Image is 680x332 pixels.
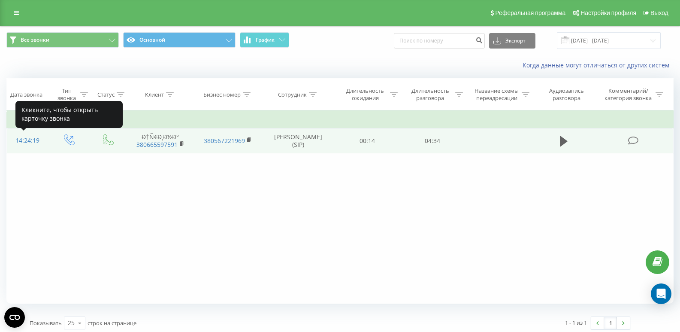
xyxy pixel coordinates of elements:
div: Дата звонка [10,91,42,98]
div: Тип звонка [56,87,78,102]
span: Реферальная программа [495,9,565,16]
div: Аудиозапись разговора [540,87,593,102]
span: Все звонки [21,37,49,43]
div: Сотрудник [278,91,307,98]
a: Когда данные могут отличаться от других систем [523,61,674,69]
span: График [256,37,275,43]
div: Длительность ожидания [342,87,388,102]
span: Показывать [30,319,62,327]
span: Выход [650,9,668,16]
button: График [240,32,289,48]
a: 380567221969 [204,137,245,145]
div: Название схемы переадресации [474,87,520,102]
div: Статус [97,91,115,98]
div: Бизнес номер [203,91,241,98]
button: Основной [123,32,236,48]
td: 00:14 [335,128,400,153]
div: Комментарий/категория звонка [603,87,653,102]
span: Настройки профиля [580,9,636,16]
div: Open Intercom Messenger [651,283,671,304]
div: Длительность разговора [408,87,453,102]
span: строк на странице [88,319,136,327]
td: [PERSON_NAME] (SIP) [262,128,335,153]
button: Open CMP widget [4,307,25,328]
a: 380665597591 [136,140,178,149]
a: 1 [604,317,617,329]
div: 1 - 1 из 1 [565,318,587,327]
div: 14:24:19 [15,132,40,149]
button: Все звонки [6,32,119,48]
div: Клиент [145,91,164,98]
td: Сегодня [7,111,674,128]
td: Ð†Ñ€Ð¸Ð½Ð° [127,128,194,153]
td: 04:34 [400,128,465,153]
button: Экспорт [489,33,535,49]
input: Поиск по номеру [394,33,485,49]
div: 25 [68,319,75,327]
div: Кликните, чтобы открыть карточку звонка [15,101,123,128]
